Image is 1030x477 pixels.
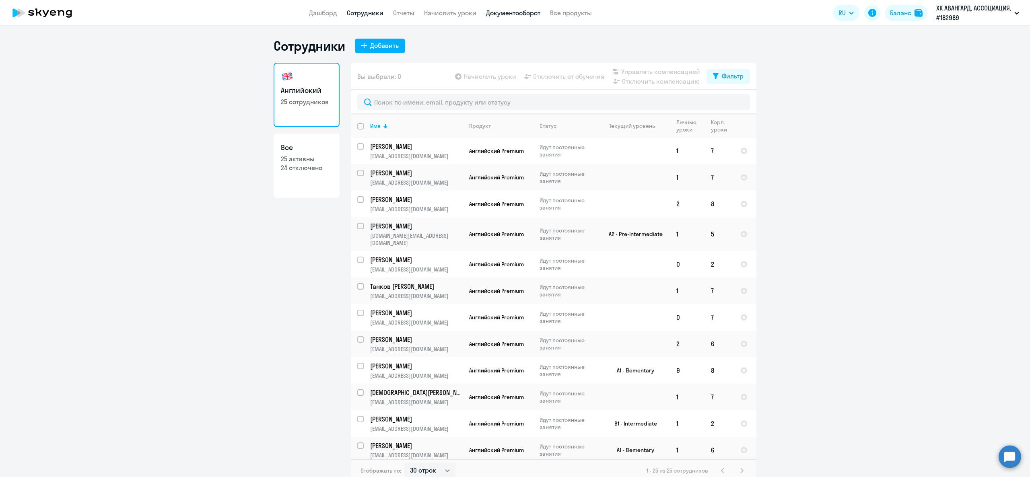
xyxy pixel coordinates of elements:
div: Имя [370,122,381,130]
a: [DEMOGRAPHIC_DATA][PERSON_NAME] [370,388,462,397]
span: Английский Premium [469,446,524,454]
p: Идут постоянные занятия [540,197,595,211]
p: Идут постоянные занятия [540,170,595,185]
p: [PERSON_NAME] [370,222,461,230]
p: [PERSON_NAME] [370,362,461,370]
td: 7 [705,384,734,410]
td: 1 [670,138,705,164]
span: Английский Premium [469,393,524,401]
p: 25 активны [281,154,332,163]
p: [EMAIL_ADDRESS][DOMAIN_NAME] [370,206,462,213]
p: 24 отключено [281,163,332,172]
p: [EMAIL_ADDRESS][DOMAIN_NAME] [370,152,462,160]
p: [PERSON_NAME] [370,441,461,450]
div: Текущий уровень [609,122,655,130]
p: [EMAIL_ADDRESS][DOMAIN_NAME] [370,292,462,300]
img: balance [915,9,923,17]
p: [EMAIL_ADDRESS][DOMAIN_NAME] [370,319,462,326]
p: [EMAIL_ADDRESS][DOMAIN_NAME] [370,372,462,379]
span: Английский Premium [469,287,524,294]
p: Идут постоянные занятия [540,144,595,158]
a: Танков [PERSON_NAME] [370,282,462,291]
h1: Сотрудники [274,38,345,54]
div: Корп. уроки [711,119,727,133]
p: [EMAIL_ADDRESS][DOMAIN_NAME] [370,345,462,353]
span: Английский Premium [469,340,524,347]
span: 1 - 25 из 25 сотрудников [647,467,708,474]
p: [PERSON_NAME] [370,335,461,344]
a: Сотрудники [347,9,383,17]
td: A1 - Elementary [595,437,670,463]
td: 2 [705,251,734,278]
td: 1 [670,437,705,463]
span: Английский Premium [469,230,524,238]
div: Статус [540,122,595,130]
p: [PERSON_NAME] [370,415,461,424]
a: [PERSON_NAME] [370,142,462,151]
td: 2 [670,191,705,217]
span: Английский Premium [469,261,524,268]
td: 8 [705,357,734,384]
a: Все25 активны24 отключено [274,134,340,198]
p: Идут постоянные занятия [540,363,595,378]
input: Поиск по имени, email, продукту или статусу [357,94,750,110]
a: [PERSON_NAME] [370,335,462,344]
button: Балансbalance [885,5,927,21]
p: Танков [PERSON_NAME] [370,282,461,291]
td: 7 [705,304,734,331]
button: Фильтр [707,69,750,84]
td: 2 [670,331,705,357]
p: [PERSON_NAME] [370,169,461,177]
td: 5 [705,217,734,251]
td: 9 [670,357,705,384]
td: 1 [670,164,705,191]
span: Английский Premium [469,174,524,181]
span: RU [838,8,846,18]
p: [PERSON_NAME] [370,195,461,204]
p: 25 сотрудников [281,97,332,106]
td: 1 [670,278,705,304]
td: 0 [670,304,705,331]
a: Начислить уроки [424,9,476,17]
button: RU [833,5,859,21]
p: [EMAIL_ADDRESS][DOMAIN_NAME] [370,399,462,406]
p: Идут постоянные занятия [540,390,595,404]
td: 1 [670,410,705,437]
h3: Английский [281,85,332,96]
td: 1 [670,384,705,410]
span: Английский Premium [469,367,524,374]
a: [PERSON_NAME] [370,195,462,204]
button: ХК АВАНГАРД, АССОЦИАЦИЯ, #182989 [932,3,1023,23]
img: english [281,70,294,83]
p: Идут постоянные занятия [540,337,595,351]
td: 6 [705,437,734,463]
td: 2 [705,410,734,437]
button: Добавить [355,39,405,53]
div: Корп. уроки [711,119,733,133]
div: Имя [370,122,462,130]
div: Баланс [890,8,911,18]
td: 7 [705,138,734,164]
span: Вы выбрали: 0 [357,72,401,81]
p: Идут постоянные занятия [540,310,595,325]
a: [PERSON_NAME] [370,441,462,450]
a: [PERSON_NAME] [370,415,462,424]
a: Документооборот [486,9,540,17]
span: Английский Premium [469,314,524,321]
p: [PERSON_NAME] [370,142,461,151]
h3: Все [281,142,332,153]
p: Идут постоянные занятия [540,227,595,241]
p: Идут постоянные занятия [540,443,595,457]
td: 1 [670,217,705,251]
p: ХК АВАНГАРД, АССОЦИАЦИЯ, #182989 [936,3,1011,23]
p: [PERSON_NAME] [370,255,461,264]
p: Идут постоянные занятия [540,284,595,298]
a: Дашборд [309,9,337,17]
span: Английский Premium [469,200,524,208]
p: [DOMAIN_NAME][EMAIL_ADDRESS][DOMAIN_NAME] [370,232,462,247]
div: Фильтр [722,71,744,81]
p: Идут постоянные занятия [540,257,595,271]
p: [EMAIL_ADDRESS][DOMAIN_NAME] [370,266,462,273]
span: Английский Premium [469,147,524,154]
